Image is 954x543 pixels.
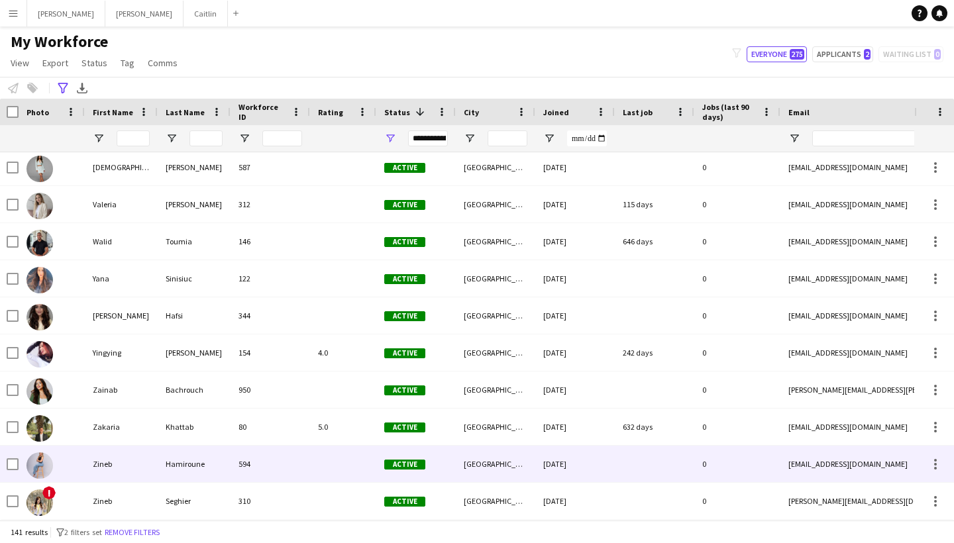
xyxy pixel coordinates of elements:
[42,57,68,69] span: Export
[694,334,780,371] div: 0
[231,297,310,334] div: 344
[85,334,158,371] div: Yingying
[456,223,535,260] div: [GEOGRAPHIC_DATA]
[456,483,535,519] div: [GEOGRAPHIC_DATA]
[456,446,535,482] div: [GEOGRAPHIC_DATA]
[42,486,56,499] span: !
[166,107,205,117] span: Last Name
[115,54,140,72] a: Tag
[85,483,158,519] div: Zineb
[105,1,184,26] button: [PERSON_NAME]
[158,149,231,185] div: [PERSON_NAME]
[231,223,310,260] div: 146
[310,409,376,445] div: 5.0
[788,107,810,117] span: Email
[535,334,615,371] div: [DATE]
[535,186,615,222] div: [DATE]
[158,334,231,371] div: [PERSON_NAME]
[488,130,527,146] input: City Filter Input
[231,483,310,519] div: 310
[11,57,29,69] span: View
[158,186,231,222] div: [PERSON_NAME]
[694,446,780,482] div: 0
[231,186,310,222] div: 312
[85,371,158,408] div: Zainab
[615,223,694,260] div: 646 days
[81,57,107,69] span: Status
[121,57,134,69] span: Tag
[142,54,183,72] a: Comms
[26,341,53,368] img: Yingying Zhao
[231,149,310,185] div: 587
[5,54,34,72] a: View
[26,378,53,405] img: Zainab Bachrouch
[535,371,615,408] div: [DATE]
[384,237,425,247] span: Active
[166,132,178,144] button: Open Filter Menu
[231,446,310,482] div: 594
[535,297,615,334] div: [DATE]
[158,260,231,297] div: Sinisiuc
[384,163,425,173] span: Active
[55,80,71,96] app-action-btn: Advanced filters
[456,149,535,185] div: [GEOGRAPHIC_DATA]
[158,371,231,408] div: Bachrouch
[93,132,105,144] button: Open Filter Menu
[26,415,53,442] img: Zakaria Khattab
[456,260,535,297] div: [GEOGRAPHIC_DATA]
[535,446,615,482] div: [DATE]
[543,107,569,117] span: Joined
[384,107,410,117] span: Status
[456,371,535,408] div: [GEOGRAPHIC_DATA]
[231,409,310,445] div: 80
[694,223,780,260] div: 0
[310,334,376,371] div: 4.0
[158,297,231,334] div: Hafsi
[85,297,158,334] div: [PERSON_NAME]
[85,446,158,482] div: Zineb
[456,334,535,371] div: [GEOGRAPHIC_DATA]
[535,223,615,260] div: [DATE]
[102,525,162,540] button: Remove filters
[85,149,158,185] div: [DEMOGRAPHIC_DATA]
[26,304,53,330] img: Yasmine rayane Hafsi
[694,149,780,185] div: 0
[26,230,53,256] img: Walid Toumia
[27,1,105,26] button: [PERSON_NAME]
[747,46,807,62] button: Everyone275
[694,297,780,334] div: 0
[615,186,694,222] div: 115 days
[384,385,425,395] span: Active
[456,297,535,334] div: [GEOGRAPHIC_DATA]
[93,107,133,117] span: First Name
[694,483,780,519] div: 0
[158,446,231,482] div: Hamiroune
[384,348,425,358] span: Active
[238,102,286,122] span: Workforce ID
[464,107,479,117] span: City
[85,223,158,260] div: Walid
[694,186,780,222] div: 0
[694,260,780,297] div: 0
[615,334,694,371] div: 242 days
[238,132,250,144] button: Open Filter Menu
[26,489,53,516] img: Zineb Seghier
[384,497,425,507] span: Active
[456,409,535,445] div: [GEOGRAPHIC_DATA]
[11,32,108,52] span: My Workforce
[117,130,150,146] input: First Name Filter Input
[535,409,615,445] div: [DATE]
[85,409,158,445] div: Zakaria
[85,186,158,222] div: Valeria
[384,132,396,144] button: Open Filter Menu
[231,334,310,371] div: 154
[535,483,615,519] div: [DATE]
[456,186,535,222] div: [GEOGRAPHIC_DATA]
[384,311,425,321] span: Active
[184,1,228,26] button: Caitlin
[26,156,53,182] img: Thais Camilo
[567,130,607,146] input: Joined Filter Input
[158,223,231,260] div: Toumia
[85,260,158,297] div: Yana
[64,527,102,537] span: 2 filters set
